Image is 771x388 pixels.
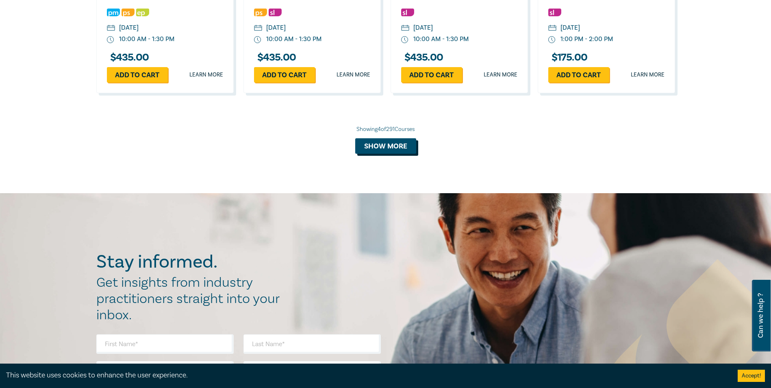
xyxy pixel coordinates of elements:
[757,285,764,347] span: Can we help ?
[243,334,381,354] input: Last Name*
[96,251,288,272] h2: Stay informed.
[548,67,609,83] a: Add to cart
[269,9,282,16] img: Substantive Law
[401,36,408,44] img: watch
[254,25,262,32] img: calendar
[96,275,288,323] h2: Get insights from industry practitioners straight into your inbox.
[484,71,517,79] a: Learn more
[413,35,469,44] div: 10:00 AM - 1:30 PM
[548,25,556,32] img: calendar
[401,25,409,32] img: calendar
[401,9,414,16] img: Substantive Law
[401,52,443,63] h3: $ 435.00
[107,52,149,63] h3: $ 435.00
[254,36,261,44] img: watch
[122,9,135,16] img: Professional Skills
[243,361,381,381] input: Organisation
[266,23,286,33] div: [DATE]
[401,67,462,83] a: Add to cart
[337,71,370,79] a: Learn more
[6,370,725,381] div: This website uses cookies to enhance the user experience.
[107,36,114,44] img: watch
[548,52,588,63] h3: $ 175.00
[548,9,561,16] img: Substantive Law
[266,35,321,44] div: 10:00 AM - 1:30 PM
[254,52,296,63] h3: $ 435.00
[189,71,223,79] a: Learn more
[254,67,315,83] a: Add to cart
[136,9,149,16] img: Ethics & Professional Responsibility
[96,361,234,381] input: Email Address*
[413,23,433,33] div: [DATE]
[548,36,556,44] img: watch
[107,67,168,83] a: Add to cart
[96,125,675,133] div: Showing 4 of 291 Courses
[560,35,613,44] div: 1:00 PM - 2:00 PM
[355,138,416,154] button: Show more
[631,71,665,79] a: Learn more
[119,35,174,44] div: 10:00 AM - 1:30 PM
[560,23,580,33] div: [DATE]
[107,25,115,32] img: calendar
[107,9,120,16] img: Practice Management & Business Skills
[96,334,234,354] input: First Name*
[254,9,267,16] img: Professional Skills
[119,23,139,33] div: [DATE]
[738,370,765,382] button: Accept cookies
